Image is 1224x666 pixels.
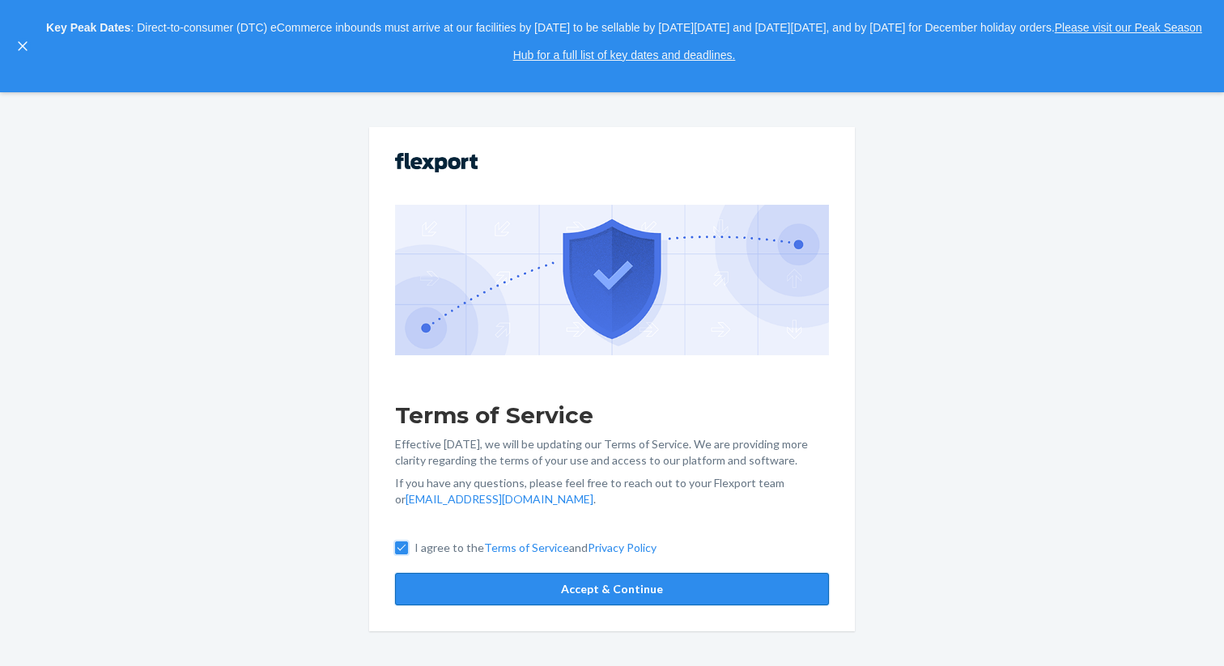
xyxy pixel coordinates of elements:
img: GDPR Compliance [395,205,829,355]
strong: Key Peak Dates [46,21,130,34]
h1: Terms of Service [395,401,829,430]
p: If you have any questions, please feel free to reach out to your Flexport team or . [395,475,829,507]
a: [EMAIL_ADDRESS][DOMAIN_NAME] [406,492,593,506]
p: I agree to the and [414,540,657,556]
a: Privacy Policy [588,541,657,554]
button: Accept & Continue [395,573,829,605]
img: Flexport logo [395,153,478,172]
a: Please visit our Peak Season Hub for a full list of key dates and deadlines. [513,21,1202,62]
input: I agree to theTerms of ServiceandPrivacy Policy [395,541,408,554]
button: close, [15,38,31,54]
p: Effective [DATE], we will be updating our Terms of Service. We are providing more clarity regardi... [395,436,829,469]
p: : Direct-to-consumer (DTC) eCommerce inbounds must arrive at our facilities by [DATE] to be sella... [39,15,1209,69]
a: Terms of Service [484,541,569,554]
